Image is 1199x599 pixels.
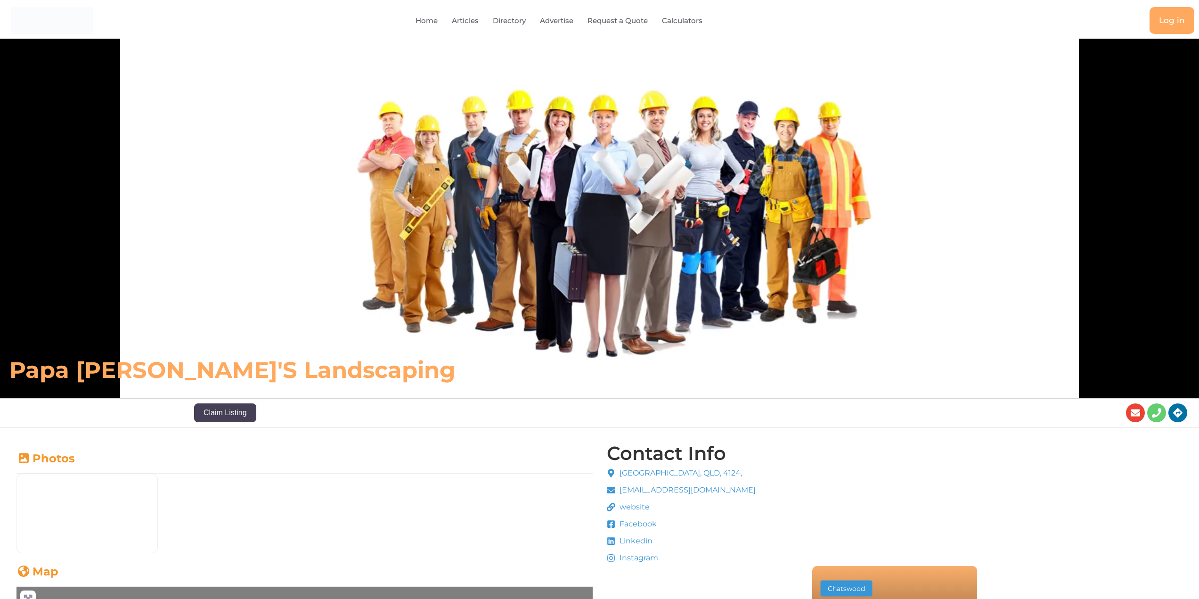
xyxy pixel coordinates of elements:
span: Facebook [617,518,657,530]
span: [EMAIL_ADDRESS][DOMAIN_NAME] [617,484,756,496]
a: Calculators [662,10,702,32]
div: Chatswood [825,585,867,591]
a: Directory [493,10,526,32]
span: Instagram [617,552,658,564]
a: Map [16,565,58,578]
span: [GEOGRAPHIC_DATA], QLD, 4124, [617,468,742,479]
a: Home [416,10,438,32]
a: Photos [16,451,75,465]
h4: Contact Info [607,444,726,463]
h6: Papa [PERSON_NAME]'s Landscaping [9,356,835,384]
nav: Menu [243,10,897,32]
a: [EMAIL_ADDRESS][DOMAIN_NAME] [607,484,756,496]
img: SubContractors2 [17,474,157,553]
a: Log in [1150,7,1194,34]
a: Request a Quote [587,10,648,32]
button: Claim Listing [194,403,256,422]
span: Linkedin [617,535,653,547]
a: Articles [452,10,479,32]
span: Log in [1159,16,1185,25]
span: website [617,501,650,513]
a: Advertise [540,10,573,32]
